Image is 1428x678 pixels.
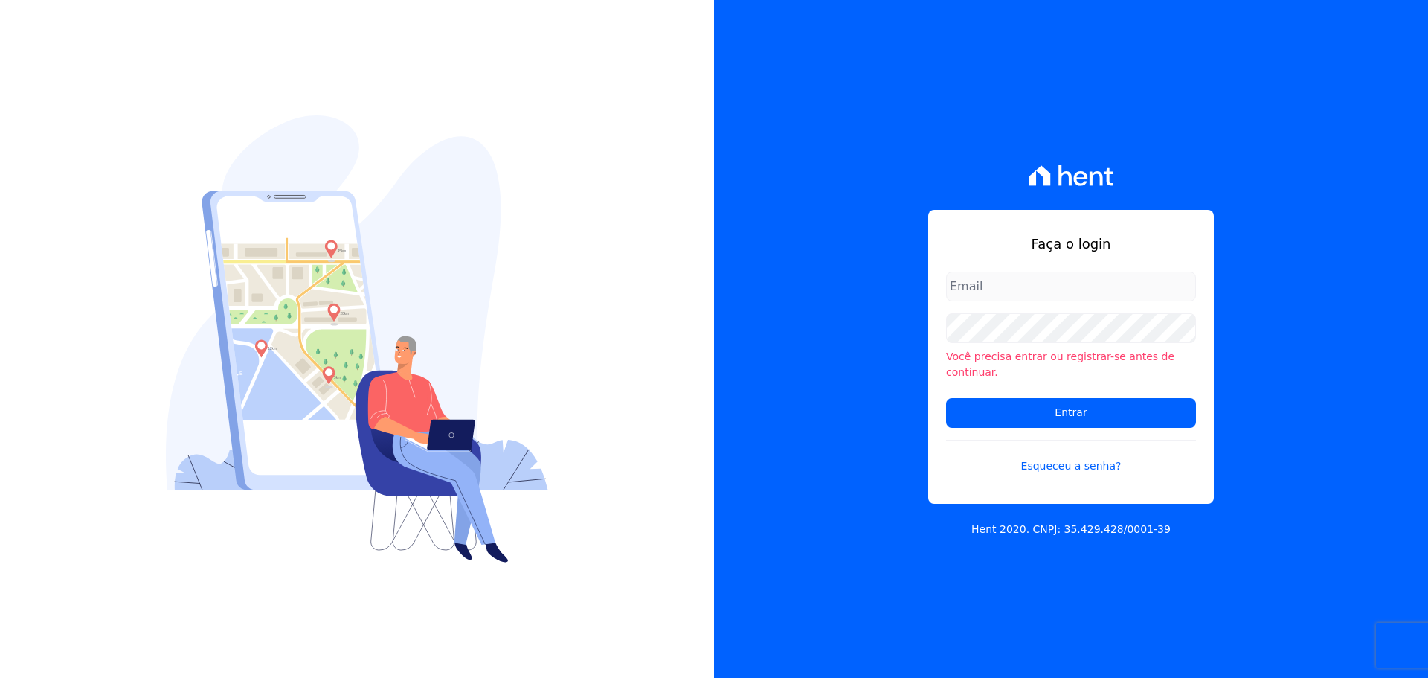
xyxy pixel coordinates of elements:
p: Hent 2020. CNPJ: 35.429.428/0001-39 [971,522,1171,537]
a: Esqueceu a senha? [946,440,1196,474]
li: Você precisa entrar ou registrar-se antes de continuar. [946,349,1196,380]
h1: Faça o login [946,234,1196,254]
input: Entrar [946,398,1196,428]
img: Login [166,115,548,563]
input: Email [946,272,1196,301]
